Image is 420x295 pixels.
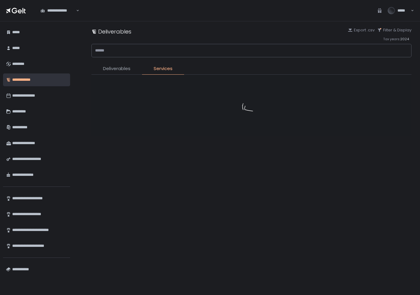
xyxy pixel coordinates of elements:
input: Search for option [75,8,76,14]
span: Deliverables [103,65,130,72]
button: Export .csv [348,27,375,33]
span: 2024 [400,37,409,41]
div: Deliverables [91,27,131,36]
span: Services [154,65,173,72]
span: Tax years: [383,37,400,41]
div: Search for option [37,4,79,17]
button: Filter & Display [377,27,411,33]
